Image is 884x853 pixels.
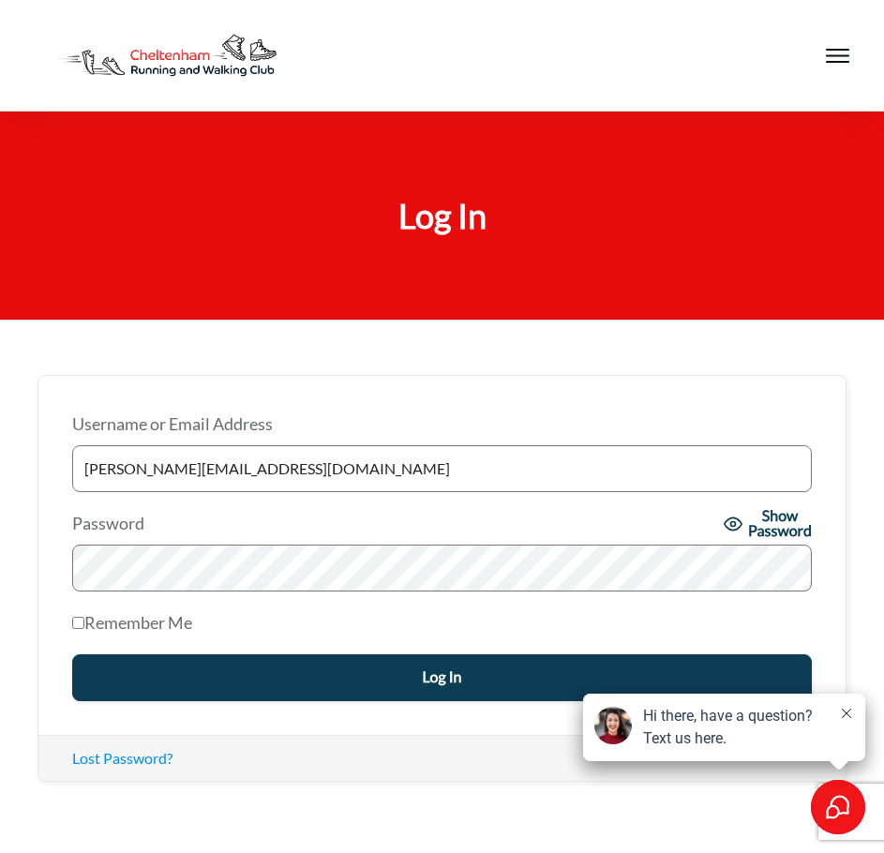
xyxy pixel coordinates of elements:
label: Username or Email Address [72,410,812,440]
span: Show Password [748,509,812,539]
label: Password [72,509,718,539]
a: Lost Password? [72,749,172,767]
span: Log In [398,195,487,236]
input: Remember Me [72,617,84,629]
label: Remember Me [72,608,192,638]
input: Log In [72,654,812,701]
img: Decathlon [37,19,294,92]
button: Show Password [724,509,812,539]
